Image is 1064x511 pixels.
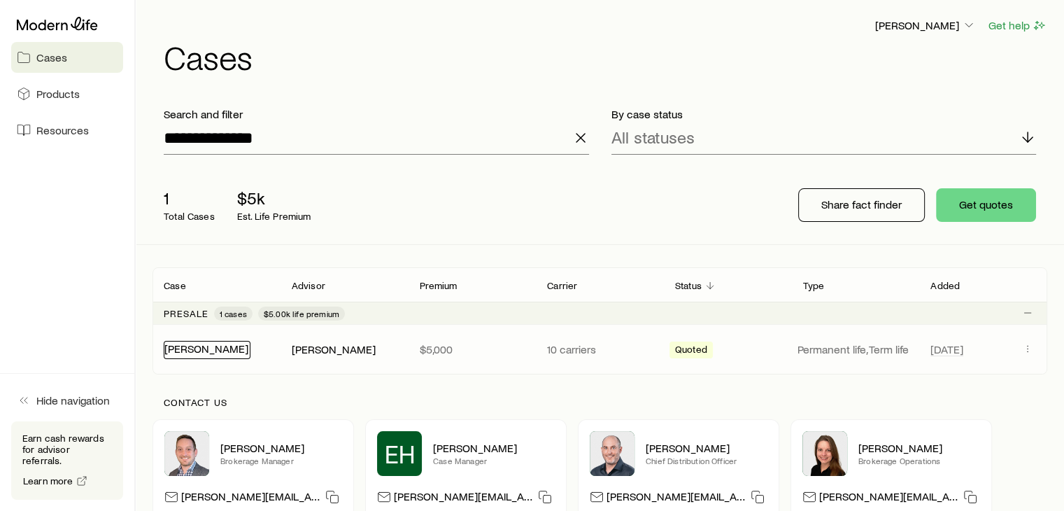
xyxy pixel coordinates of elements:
[646,441,767,455] p: [PERSON_NAME]
[819,489,958,508] p: [PERSON_NAME][EMAIL_ADDRESS][DOMAIN_NAME]
[164,211,215,222] p: Total Cases
[936,188,1036,222] button: Get quotes
[419,280,457,291] p: Premium
[36,87,80,101] span: Products
[292,280,325,291] p: Advisor
[611,107,1037,121] p: By case status
[930,342,963,356] span: [DATE]
[821,197,902,211] p: Share fact finder
[803,280,825,291] p: Type
[385,440,415,468] span: EH
[164,40,1047,73] h1: Cases
[611,127,695,147] p: All statuses
[164,342,248,355] a: [PERSON_NAME]
[988,17,1047,34] button: Get help
[547,342,653,356] p: 10 carriers
[220,308,247,319] span: 1 cases
[433,441,555,455] p: [PERSON_NAME]
[164,341,250,359] div: [PERSON_NAME]
[164,308,208,319] p: Presale
[590,431,634,476] img: Dan Pierson
[237,188,311,208] p: $5k
[798,188,925,222] button: Share fact finder
[607,489,745,508] p: [PERSON_NAME][EMAIL_ADDRESS][DOMAIN_NAME]
[220,455,342,466] p: Brokerage Manager
[36,123,89,137] span: Resources
[419,342,525,356] p: $5,000
[164,107,589,121] p: Search and filter
[36,50,67,64] span: Cases
[292,342,376,357] div: [PERSON_NAME]
[675,280,702,291] p: Status
[23,476,73,486] span: Learn more
[797,342,914,356] p: Permanent life, Term life
[547,280,577,291] p: Carrier
[164,188,215,208] p: 1
[874,17,977,34] button: [PERSON_NAME]
[802,431,847,476] img: Ellen Wall
[858,455,980,466] p: Brokerage Operations
[11,78,123,109] a: Products
[646,455,767,466] p: Chief Distribution Officer
[237,211,311,222] p: Est. Life Premium
[181,489,320,508] p: [PERSON_NAME][EMAIL_ADDRESS][DOMAIN_NAME]
[394,489,532,508] p: [PERSON_NAME][EMAIL_ADDRESS][DOMAIN_NAME]
[11,421,123,500] div: Earn cash rewards for advisor referrals.Learn more
[858,441,980,455] p: [PERSON_NAME]
[875,18,976,32] p: [PERSON_NAME]
[22,433,112,466] p: Earn cash rewards for advisor referrals.
[152,267,1047,374] div: Client cases
[220,441,342,455] p: [PERSON_NAME]
[675,344,707,358] span: Quoted
[433,455,555,466] p: Case Manager
[930,280,960,291] p: Added
[11,115,123,146] a: Resources
[164,431,209,476] img: Brandon Parry
[264,308,339,319] span: $5.00k life premium
[11,385,123,416] button: Hide navigation
[11,42,123,73] a: Cases
[36,393,110,407] span: Hide navigation
[164,397,1036,408] p: Contact us
[164,280,186,291] p: Case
